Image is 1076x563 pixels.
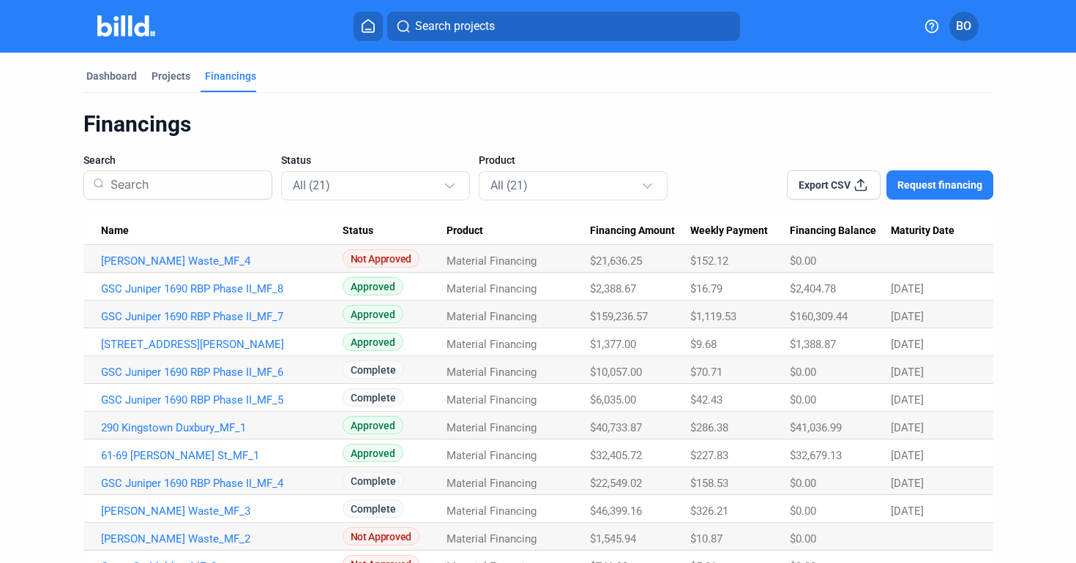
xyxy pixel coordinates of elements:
span: [DATE] [891,366,924,379]
span: Material Financing [447,421,537,434]
input: Search [105,166,262,204]
div: Product [447,224,590,238]
a: GSC Juniper 1690 RBP Phase II_MF_4 [101,477,343,490]
a: [PERSON_NAME] Waste_MF_2 [101,532,343,545]
span: Approved [343,416,403,434]
span: $159,236.57 [590,310,648,323]
span: Not Approved [343,249,419,268]
span: $286.38 [690,421,728,434]
span: $6,035.00 [590,393,636,407]
span: $42.43 [690,393,722,407]
span: Status [343,224,373,238]
span: Material Financing [447,505,537,518]
div: Name [101,224,343,238]
span: BO [956,18,971,35]
span: $70.71 [690,366,722,379]
span: Material Financing [447,532,537,545]
span: Financing Balance [790,224,876,238]
span: $32,405.72 [590,449,642,462]
span: $46,399.16 [590,505,642,518]
div: Maturity Date [891,224,976,238]
button: Request financing [886,170,993,200]
button: Search projects [387,12,740,41]
span: $152.12 [690,254,728,268]
a: GSC Juniper 1690 RBP Phase II_MF_8 [101,282,343,295]
span: Request financing [897,178,982,192]
span: $0.00 [790,366,816,379]
span: Material Financing [447,310,537,323]
span: [DATE] [891,282,924,295]
a: GSC Juniper 1690 RBP Phase II_MF_5 [101,393,343,407]
div: Financings [205,69,256,83]
span: $9.68 [690,338,717,351]
div: Financing Amount [590,224,690,238]
span: $21,636.25 [590,254,642,268]
a: 61-69 [PERSON_NAME] St_MF_1 [101,449,343,462]
span: $2,404.78 [790,282,836,295]
span: Not Approved [343,527,419,545]
span: Complete [343,499,404,518]
span: $160,309.44 [790,310,848,323]
a: 290 Kingstown Duxbury_MF_1 [101,421,343,434]
span: $0.00 [790,477,816,490]
span: Name [101,224,129,238]
span: [DATE] [891,505,924,518]
span: $1,545.94 [590,532,636,545]
span: Maturity Date [891,224,954,238]
a: [PERSON_NAME] Waste_MF_3 [101,505,343,518]
span: Approved [343,444,403,462]
span: Material Financing [447,393,537,407]
span: [DATE] [891,310,924,323]
div: Status [343,224,447,238]
a: GSC Juniper 1690 RBP Phase II_MF_6 [101,366,343,379]
div: Weekly Payment [690,224,790,238]
span: $10,057.00 [590,366,642,379]
div: Dashboard [86,69,137,83]
span: $326.21 [690,505,728,518]
div: Projects [152,69,190,83]
span: $1,377.00 [590,338,636,351]
span: $2,388.67 [590,282,636,295]
span: Material Financing [447,254,537,268]
span: [DATE] [891,477,924,490]
span: Product [447,224,483,238]
span: Approved [343,305,403,323]
span: Search [83,153,116,167]
span: [DATE] [891,449,924,462]
div: Financings [83,110,993,138]
span: Material Financing [447,449,537,462]
span: Export CSV [799,178,851,192]
span: Material Financing [447,338,537,351]
span: [DATE] [891,338,924,351]
span: $227.83 [690,449,728,462]
span: Product [479,153,515,167]
span: $40,733.87 [590,421,642,434]
a: [PERSON_NAME] Waste_MF_4 [101,254,343,268]
a: [STREET_ADDRESS][PERSON_NAME] [101,338,343,351]
mat-select-trigger: All (21) [490,178,528,192]
span: Complete [343,388,404,407]
span: $41,036.99 [790,421,842,434]
span: Material Financing [447,477,537,490]
span: $16.79 [690,282,722,295]
div: Financing Balance [790,224,890,238]
span: $22,549.02 [590,477,642,490]
span: Material Financing [447,366,537,379]
span: [DATE] [891,421,924,434]
mat-select-trigger: All (21) [293,178,330,192]
span: $0.00 [790,505,816,518]
span: $0.00 [790,393,816,407]
span: $10.87 [690,532,722,545]
span: Weekly Payment [690,224,768,238]
span: $32,679.13 [790,449,842,462]
a: GSC Juniper 1690 RBP Phase II_MF_7 [101,310,343,323]
span: Complete [343,360,404,379]
span: Status [281,153,311,167]
span: Search projects [415,18,495,35]
span: $0.00 [790,532,816,545]
img: Billd Company Logo [97,15,155,37]
span: [DATE] [891,393,924,407]
span: $0.00 [790,254,816,268]
span: Approved [343,277,403,295]
span: Financing Amount [590,224,675,238]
